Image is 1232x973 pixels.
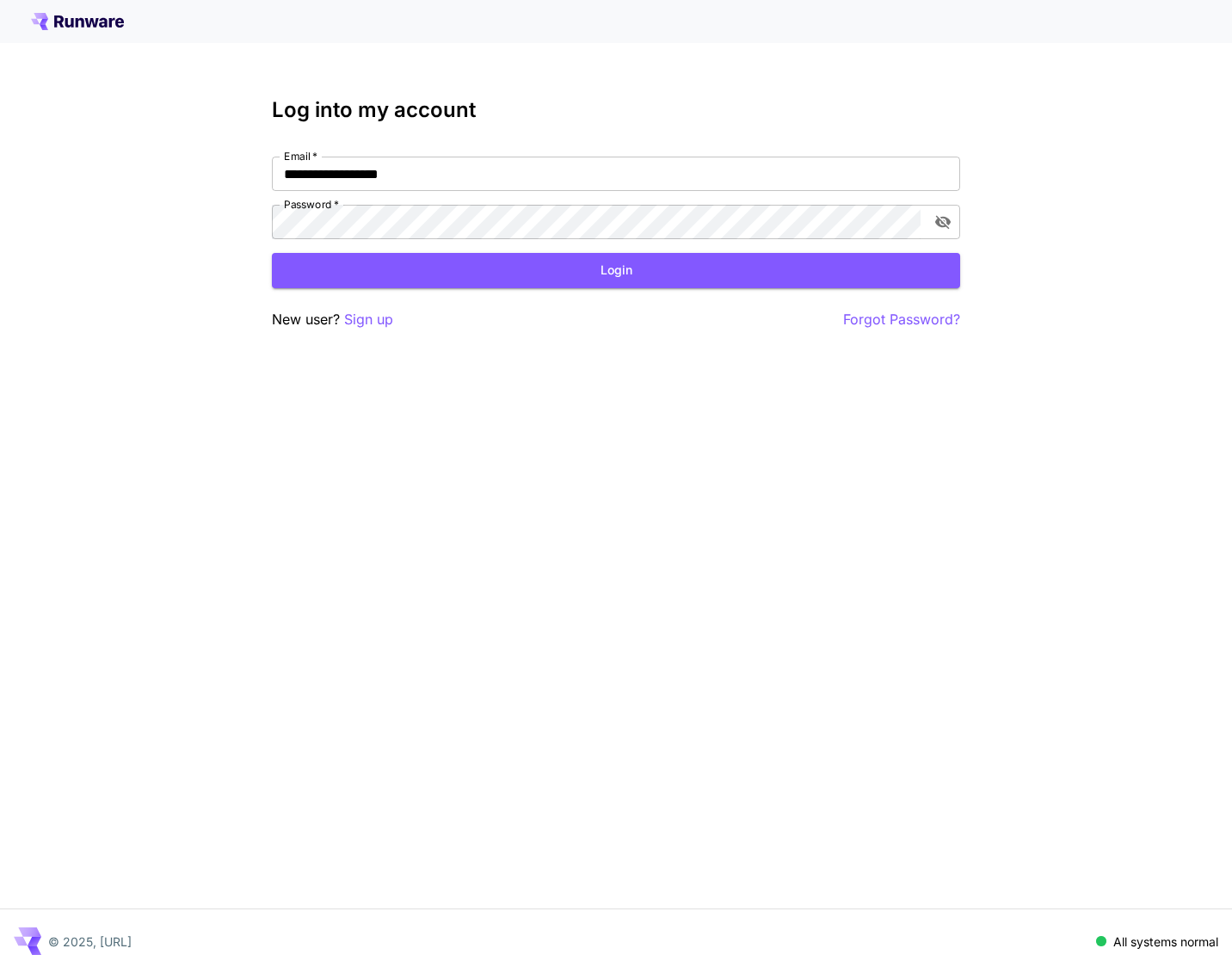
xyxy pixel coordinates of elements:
[272,309,393,330] p: New user?
[284,197,339,212] label: Password
[284,149,317,163] label: Email
[1113,933,1218,951] p: All systems normal
[344,309,393,330] button: Sign up
[927,206,958,237] button: toggle password visibility
[48,933,132,951] p: © 2025, [URL]
[272,253,960,288] button: Login
[843,309,960,330] button: Forgot Password?
[272,98,960,122] h3: Log into my account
